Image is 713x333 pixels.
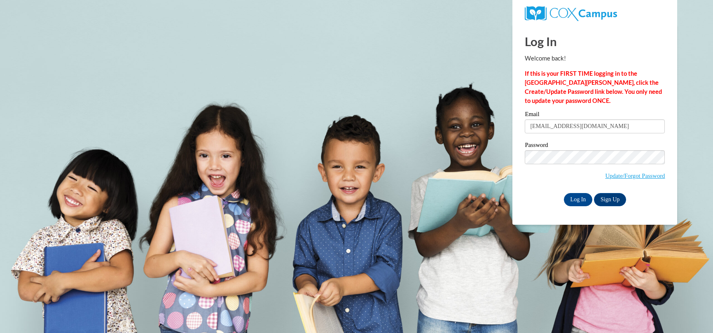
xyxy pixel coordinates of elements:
[564,193,593,206] input: Log In
[605,172,665,179] a: Update/Forgot Password
[525,111,665,119] label: Email
[525,54,665,63] p: Welcome back!
[525,9,617,16] a: COX Campus
[525,6,617,21] img: COX Campus
[525,33,665,50] h1: Log In
[525,142,665,150] label: Password
[594,193,626,206] a: Sign Up
[525,70,662,104] strong: If this is your FIRST TIME logging in to the [GEOGRAPHIC_DATA][PERSON_NAME], click the Create/Upd...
